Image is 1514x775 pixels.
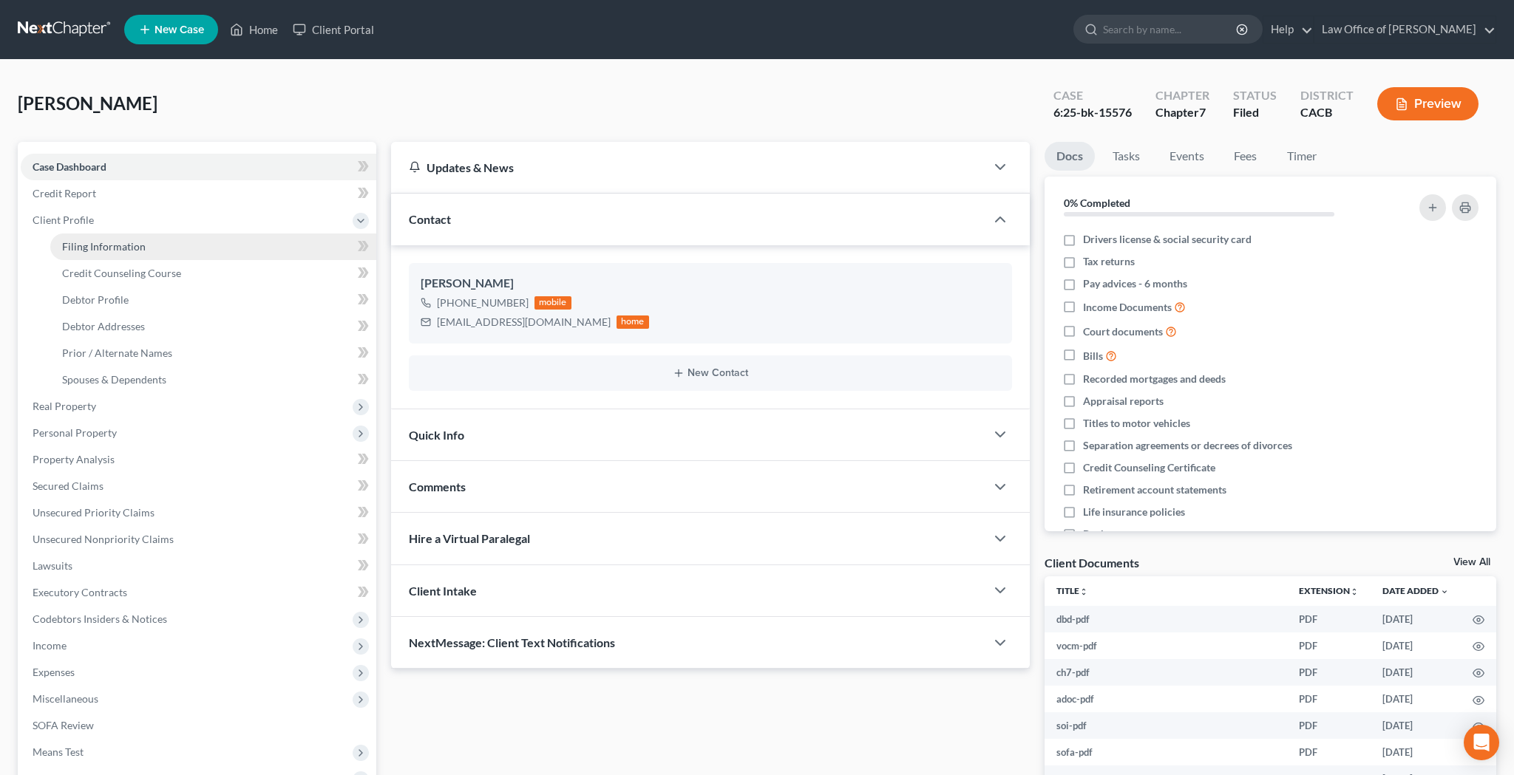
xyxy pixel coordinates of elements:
[1382,585,1449,596] a: Date Added expand_more
[1083,324,1163,339] span: Court documents
[1083,505,1185,519] span: Life insurance policies
[437,296,529,310] div: [PHONE_NUMBER]
[33,214,94,226] span: Client Profile
[1300,104,1354,121] div: CACB
[1045,659,1287,686] td: ch7-pdf
[1083,394,1164,409] span: Appraisal reports
[1083,276,1187,291] span: Pay advices - 6 months
[1064,197,1130,209] strong: 0% Completed
[33,453,115,465] span: Property Analysis
[1275,142,1328,171] a: Timer
[33,745,84,758] span: Means Test
[1083,349,1103,363] span: Bills
[21,154,376,180] a: Case Dashboard
[1287,632,1371,659] td: PDF
[33,612,167,625] span: Codebtors Insiders & Notices
[21,553,376,579] a: Lawsuits
[1155,104,1209,121] div: Chapter
[409,635,615,649] span: NextMessage: Client Text Notifications
[1045,606,1287,632] td: dbd-pdf
[1056,585,1088,596] a: Titleunfold_more
[1287,659,1371,686] td: PDF
[1083,438,1292,453] span: Separation agreements or decrees of divorces
[50,366,376,393] a: Spouses & Dependents
[617,315,649,329] div: home
[1083,232,1252,247] span: Drivers license & social security card
[50,313,376,340] a: Debtor Addresses
[1083,372,1226,386] span: Recorded mortgages and deeds
[1155,87,1209,104] div: Chapter
[62,293,129,306] span: Debtor Profile
[62,267,181,279] span: Credit Counseling Course
[1045,555,1139,570] div: Client Documents
[1287,739,1371,765] td: PDF
[1464,725,1499,760] div: Open Intercom Messenger
[62,320,145,332] span: Debtor Addresses
[1371,606,1461,632] td: [DATE]
[1233,87,1277,104] div: Status
[285,16,381,43] a: Client Portal
[33,187,96,199] span: Credit Report
[50,233,376,260] a: Filing Information
[1083,482,1226,497] span: Retirement account statements
[50,340,376,366] a: Prior / Alternate Names
[21,579,376,606] a: Executory Contracts
[21,446,376,473] a: Property Analysis
[33,426,117,439] span: Personal Property
[1083,416,1190,431] span: Titles to motor vehicles
[50,287,376,313] a: Debtor Profile
[1371,712,1461,739] td: [DATE]
[421,275,1000,293] div: [PERSON_NAME]
[409,428,464,442] span: Quick Info
[1083,254,1135,269] span: Tax returns
[62,240,146,253] span: Filing Information
[33,506,155,519] span: Unsecured Priority Claims
[1377,87,1479,120] button: Preview
[1287,712,1371,739] td: PDF
[223,16,285,43] a: Home
[1299,585,1359,596] a: Extensionunfold_more
[437,315,611,330] div: [EMAIL_ADDRESS][DOMAIN_NAME]
[1045,712,1287,739] td: soi-pdf
[21,712,376,739] a: SOFA Review
[1158,142,1216,171] a: Events
[1371,632,1461,659] td: [DATE]
[1045,632,1287,659] td: vocm-pdf
[1314,16,1496,43] a: Law Office of [PERSON_NAME]
[1263,16,1313,43] a: Help
[33,160,106,173] span: Case Dashboard
[1300,87,1354,104] div: District
[1440,587,1449,596] i: expand_more
[1287,686,1371,712] td: PDF
[33,692,98,705] span: Miscellaneous
[1053,87,1132,104] div: Case
[21,180,376,207] a: Credit Report
[21,473,376,499] a: Secured Claims
[1045,142,1095,171] a: Docs
[409,160,968,175] div: Updates & News
[33,666,75,678] span: Expenses
[1103,16,1238,43] input: Search by name...
[1350,587,1359,596] i: unfold_more
[1371,739,1461,765] td: [DATE]
[421,367,1000,379] button: New Contact
[1371,686,1461,712] td: [DATE]
[21,526,376,553] a: Unsecured Nonpriority Claims
[33,639,67,652] span: Income
[1199,105,1206,119] span: 7
[1083,460,1215,475] span: Credit Counseling Certificate
[1083,527,1159,542] span: Bank statements
[1045,739,1287,765] td: sofa-pdf
[50,260,376,287] a: Credit Counseling Course
[21,499,376,526] a: Unsecured Priority Claims
[33,559,72,572] span: Lawsuits
[409,531,530,545] span: Hire a Virtual Paralegal
[1053,104,1132,121] div: 6:25-bk-15576
[33,533,174,545] span: Unsecured Nonpriority Claims
[155,24,204,35] span: New Case
[1287,606,1371,632] td: PDF
[62,373,166,386] span: Spouses & Dependents
[409,584,477,598] span: Client Intake
[1453,557,1490,567] a: View All
[409,212,451,226] span: Contact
